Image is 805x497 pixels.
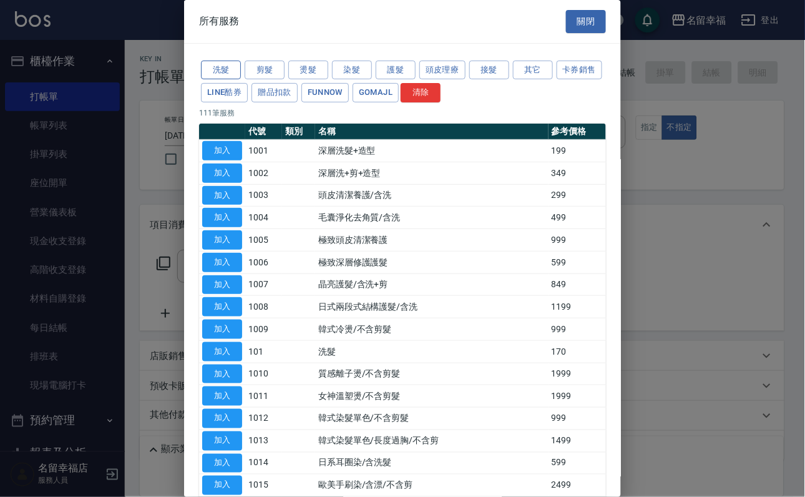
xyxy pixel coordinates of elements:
td: 2499 [549,475,607,497]
button: 加入 [202,342,242,362]
td: 韓式染髮單色/長度過胸/不含剪 [315,430,549,452]
td: 849 [549,273,607,296]
td: 深層洗髮+造型 [315,140,549,162]
button: 加入 [202,230,242,250]
button: 卡券銷售 [557,61,603,80]
td: 頭皮清潔養護/含洗 [315,184,549,207]
button: 加入 [202,454,242,473]
td: 1999 [549,363,607,385]
td: 1007 [245,273,282,296]
td: 999 [549,318,607,341]
td: 1003 [245,184,282,207]
td: 1012 [245,408,282,430]
td: 1005 [245,229,282,252]
td: 極致深層修護護髮 [315,251,549,273]
td: 1008 [245,296,282,318]
td: 晶亮護髮/含洗+剪 [315,273,549,296]
button: 洗髮 [201,61,241,80]
td: 1011 [245,385,282,408]
button: GOMAJL [353,83,399,102]
td: 1015 [245,475,282,497]
td: 1999 [549,385,607,408]
td: 1009 [245,318,282,341]
td: 1001 [245,140,282,162]
button: 加入 [202,297,242,317]
th: 參考價格 [549,124,607,140]
th: 類別 [282,124,315,140]
th: 名稱 [315,124,549,140]
td: 1006 [245,251,282,273]
td: 1002 [245,162,282,184]
td: 299 [549,184,607,207]
td: 1004 [245,207,282,229]
button: 燙髮 [288,61,328,80]
button: 加入 [202,476,242,495]
button: 剪髮 [245,61,285,80]
td: 韓式冷燙/不含剪髮 [315,318,549,341]
button: FUNNOW [301,83,349,102]
button: 清除 [401,83,441,102]
button: 加入 [202,386,242,406]
td: 女神溫塑燙/不含剪髮 [315,385,549,408]
td: 洗髮 [315,340,549,363]
span: 所有服務 [199,15,239,27]
td: 349 [549,162,607,184]
td: 1199 [549,296,607,318]
th: 代號 [245,124,282,140]
button: 加入 [202,409,242,428]
td: 599 [549,452,607,475]
button: 加入 [202,141,242,160]
td: 深層洗+剪+造型 [315,162,549,184]
button: 贈品扣款 [251,83,298,102]
button: 加入 [202,320,242,339]
button: 加入 [202,253,242,272]
button: 加入 [202,275,242,295]
td: 599 [549,251,607,273]
td: 歐美手刷染/含漂/不含剪 [315,475,549,497]
td: 999 [549,408,607,430]
td: 毛囊淨化去角質/含洗 [315,207,549,229]
button: 加入 [202,186,242,205]
td: 韓式染髮單色/不含剪髮 [315,408,549,430]
button: 加入 [202,208,242,227]
button: LINE酷券 [201,83,248,102]
td: 日式兩段式結構護髮/含洗 [315,296,549,318]
button: 頭皮理療 [419,61,466,80]
button: 加入 [202,164,242,183]
td: 1010 [245,363,282,385]
button: 關閉 [566,10,606,33]
button: 護髮 [376,61,416,80]
td: 170 [549,340,607,363]
p: 111 筆服務 [199,107,606,119]
td: 999 [549,229,607,252]
button: 加入 [202,431,242,451]
td: 199 [549,140,607,162]
button: 加入 [202,365,242,384]
td: 日系耳圈染/含洗髮 [315,452,549,475]
td: 1013 [245,430,282,452]
td: 質感離子燙/不含剪髮 [315,363,549,385]
button: 其它 [513,61,553,80]
td: 101 [245,340,282,363]
td: 499 [549,207,607,229]
button: 染髮 [332,61,372,80]
td: 1014 [245,452,282,475]
td: 極致頭皮清潔養護 [315,229,549,252]
button: 接髮 [469,61,509,80]
td: 1499 [549,430,607,452]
